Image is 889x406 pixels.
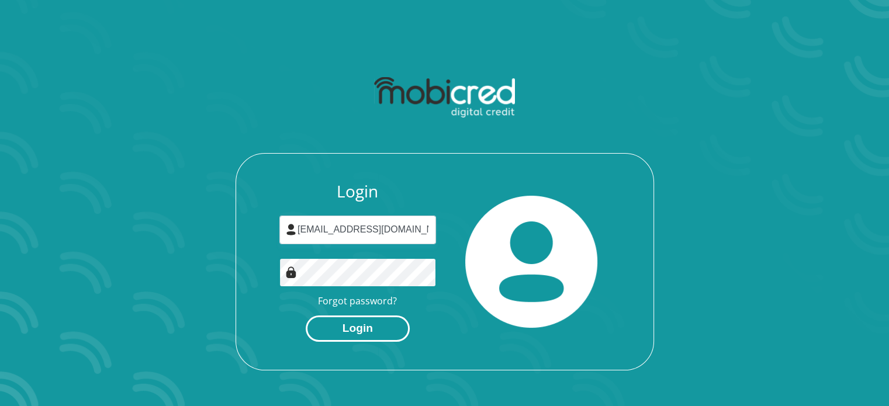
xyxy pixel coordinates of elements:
[318,294,397,307] a: Forgot password?
[374,77,515,118] img: mobicred logo
[279,182,436,202] h3: Login
[306,315,410,342] button: Login
[285,266,297,278] img: Image
[279,216,436,244] input: Username
[285,224,297,235] img: user-icon image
